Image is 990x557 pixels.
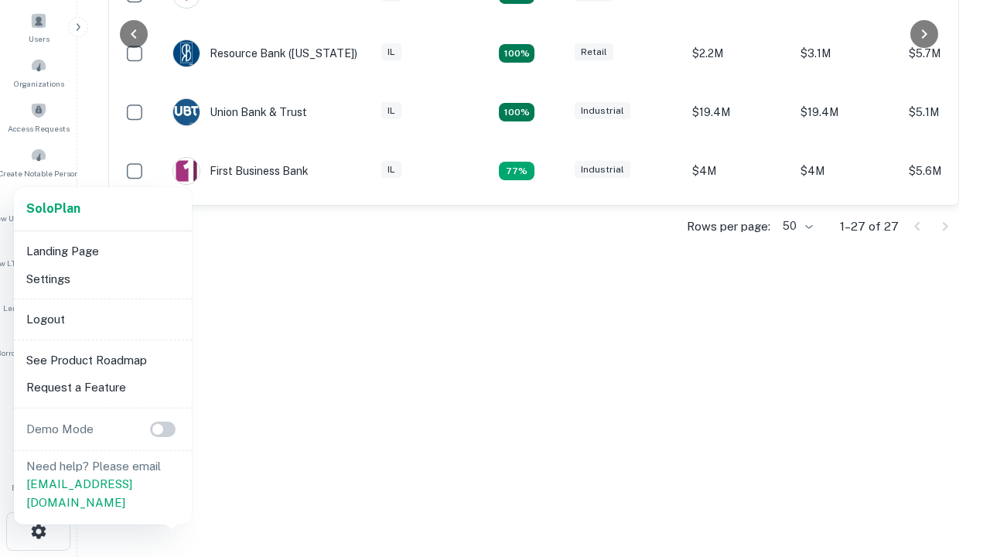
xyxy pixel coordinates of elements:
[20,420,100,439] p: Demo Mode
[20,347,186,374] li: See Product Roadmap
[26,457,179,512] p: Need help? Please email
[26,201,80,216] strong: Solo Plan
[20,306,186,333] li: Logout
[20,237,186,265] li: Landing Page
[26,200,80,218] a: SoloPlan
[913,384,990,458] iframe: Chat Widget
[20,265,186,293] li: Settings
[20,374,186,402] li: Request a Feature
[26,477,132,509] a: [EMAIL_ADDRESS][DOMAIN_NAME]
